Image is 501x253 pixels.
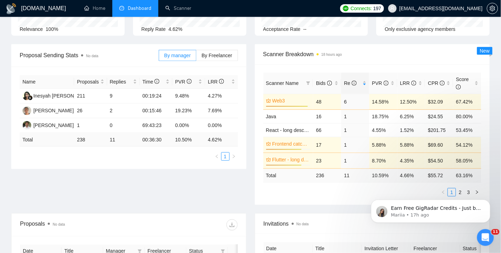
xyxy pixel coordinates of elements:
[487,3,498,14] button: setting
[327,81,332,86] span: info-circle
[230,152,238,161] li: Next Page
[453,123,481,137] td: 53.45%
[384,81,389,86] span: info-circle
[351,5,372,12] span: Connects:
[425,94,453,109] td: $32.09
[266,98,271,103] span: crown
[154,79,159,84] span: info-circle
[453,94,481,109] td: 67.42%
[453,168,481,182] td: 63.16 %
[141,26,166,32] span: Reply Rate
[425,123,453,137] td: $201.75
[208,79,224,85] span: LRR
[84,5,105,11] a: homeHome
[453,137,481,153] td: 54.12%
[172,133,205,147] td: 10.50 %
[369,123,397,137] td: 4.55%
[303,26,306,32] span: --
[456,85,461,89] span: info-circle
[232,154,236,159] span: right
[33,92,156,100] div: Inesyah [PERSON_NAME] Zaelsyah [PERSON_NAME]
[492,229,500,235] span: 11
[369,94,397,109] td: 14.58%
[343,6,349,11] img: upwork-logo.png
[22,121,31,130] img: TD
[316,80,332,86] span: Bids
[297,222,309,226] span: No data
[322,53,342,56] time: 18 hours ago
[74,104,107,118] td: 26
[313,109,341,123] td: 16
[344,80,357,86] span: Re
[373,5,381,12] span: 197
[456,76,469,90] span: Score
[110,78,132,86] span: Replies
[397,153,426,168] td: 4.35%
[119,6,124,11] span: dashboard
[164,53,191,58] span: By manager
[397,168,426,182] td: 4.66 %
[205,104,238,118] td: 7.69%
[272,140,309,148] a: Frontend catch-all - long description
[74,89,107,104] td: 211
[369,109,397,123] td: 18.75%
[372,80,389,86] span: PVR
[213,152,221,161] button: left
[6,3,17,14] img: logo
[266,157,271,162] span: crown
[400,80,416,86] span: LRR
[425,137,453,153] td: $69.60
[341,94,369,109] td: 6
[263,50,482,59] span: Scanner Breakdown
[22,93,156,98] a: IIInesyah [PERSON_NAME] Zaelsyah [PERSON_NAME]
[28,95,33,100] img: gigradar-bm.png
[107,104,140,118] td: 2
[74,75,107,89] th: Proposals
[107,118,140,133] td: 0
[487,6,498,11] a: setting
[187,79,192,84] span: info-circle
[22,107,74,113] a: JS[PERSON_NAME]
[230,152,238,161] button: right
[22,92,31,100] img: II
[480,48,490,54] span: New
[172,89,205,104] td: 9.48%
[215,154,219,159] span: left
[20,26,43,32] span: Relevance
[313,94,341,109] td: 48
[266,141,271,146] span: crown
[22,122,116,128] a: TD[PERSON_NAME] [PERSON_NAME]
[205,118,238,133] td: 0.00%
[425,109,453,123] td: $24.55
[20,133,74,147] td: Total
[221,152,230,161] li: 1
[341,137,369,153] td: 1
[22,106,31,115] img: JS
[33,107,74,114] div: [PERSON_NAME]
[306,81,310,85] span: filter
[341,153,369,168] td: 1
[222,153,229,160] a: 1
[352,81,357,86] span: info-circle
[165,5,191,11] a: searchScanner
[264,219,481,228] span: Invitations
[33,121,116,129] div: [PERSON_NAME] [PERSON_NAME]
[453,109,481,123] td: 80.00%
[74,133,107,147] td: 238
[205,133,238,147] td: 4.62 %
[169,26,183,32] span: 4.62%
[266,114,277,119] a: Java
[397,123,426,137] td: 1.52%
[428,80,444,86] span: CPR
[74,118,107,133] td: 1
[266,80,299,86] span: Scanner Name
[140,133,172,147] td: 00:36:30
[341,109,369,123] td: 1
[227,222,237,228] span: download
[172,104,205,118] td: 19.23%
[390,6,395,11] span: user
